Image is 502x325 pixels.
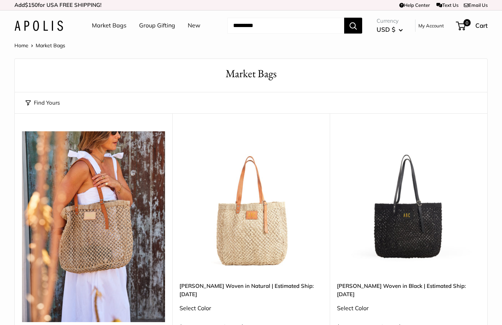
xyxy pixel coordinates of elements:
[179,131,323,275] img: Mercado Woven in Natural | Estimated Ship: Oct. 12th
[139,20,175,31] a: Group Gifting
[457,20,488,31] a: 0 Cart
[26,98,60,108] button: Find Yours
[463,19,471,26] span: 0
[14,42,28,49] a: Home
[36,42,65,49] span: Market Bags
[179,303,323,314] div: Select Color
[377,24,403,35] button: USD $
[337,131,480,275] img: Mercado Woven in Black | Estimated Ship: Oct. 19th
[377,26,395,33] span: USD $
[399,2,430,8] a: Help Center
[475,22,488,29] span: Cart
[377,16,403,26] span: Currency
[92,20,126,31] a: Market Bags
[26,66,476,82] h1: Market Bags
[337,282,480,299] a: [PERSON_NAME] Woven in Black | Estimated Ship: [DATE]
[179,282,323,299] a: [PERSON_NAME] Woven in Natural | Estimated Ship: [DATE]
[436,2,458,8] a: Text Us
[25,1,38,8] span: $150
[418,21,444,30] a: My Account
[14,41,65,50] nav: Breadcrumb
[188,20,200,31] a: New
[337,303,480,314] div: Select Color
[227,18,344,34] input: Search...
[344,18,362,34] button: Search
[14,21,63,31] img: Apolis
[22,131,165,322] img: Mercado Woven — Handwoven from 100% golden jute by artisan women taking over 20 hours to craft.
[337,131,480,275] a: Mercado Woven in Black | Estimated Ship: Oct. 19thMercado Woven in Black | Estimated Ship: Oct. 19th
[464,2,488,8] a: Email Us
[179,131,323,275] a: Mercado Woven in Natural | Estimated Ship: Oct. 12thMercado Woven in Natural | Estimated Ship: Oc...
